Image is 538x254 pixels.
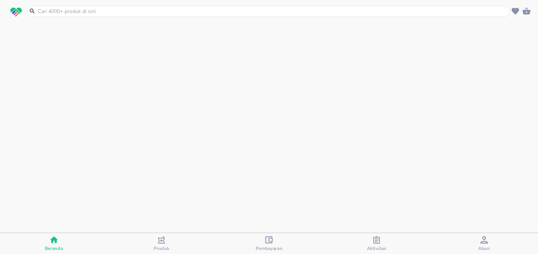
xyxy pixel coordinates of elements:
button: Pembayaran [215,233,323,254]
button: Produk [108,233,215,254]
button: Aktivitas [323,233,430,254]
img: logo_swiperx_s.bd005f3b.svg [10,7,22,17]
button: Akun [430,233,538,254]
span: Pembayaran [256,245,283,251]
input: Cari 4000+ produk di sini [37,7,508,15]
span: Beranda [45,245,63,251]
span: Akun [478,245,490,251]
span: Aktivitas [367,245,387,251]
span: Produk [154,245,170,251]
